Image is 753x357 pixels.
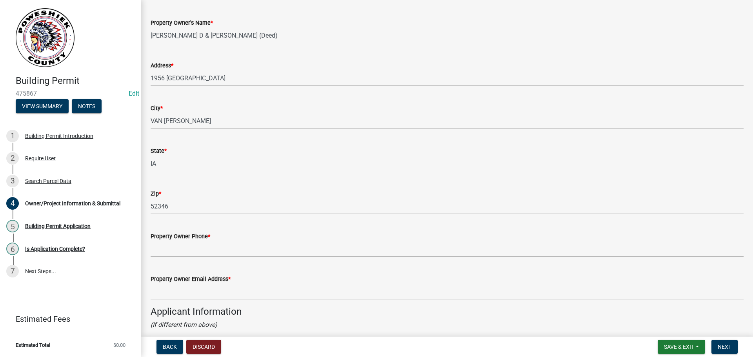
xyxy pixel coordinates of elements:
[711,340,738,354] button: Next
[72,103,102,110] wm-modal-confirm: Notes
[664,344,694,350] span: Save & Exit
[25,178,71,184] div: Search Parcel Data
[6,220,19,232] div: 5
[151,106,163,111] label: City
[718,344,731,350] span: Next
[6,175,19,187] div: 3
[129,90,139,97] wm-modal-confirm: Edit Application Number
[25,156,56,161] div: Require User
[6,265,19,277] div: 7
[25,201,120,206] div: Owner/Project Information & Submittal
[151,149,167,154] label: State
[156,340,183,354] button: Back
[129,90,139,97] a: Edit
[658,340,705,354] button: Save & Exit
[151,234,210,239] label: Property Owner Phone
[16,75,135,87] h4: Building Permit
[186,340,221,354] button: Discard
[6,243,19,255] div: 6
[6,197,19,210] div: 4
[25,246,85,252] div: Is Application Complete?
[151,63,173,69] label: Address
[25,133,93,139] div: Building Permit Introduction
[151,20,213,26] label: Property Owner's Name
[16,99,69,113] button: View Summary
[163,344,177,350] span: Back
[151,306,744,317] h4: Applicant Information
[16,8,75,67] img: Poweshiek County, IA
[16,90,125,97] span: 475867
[151,191,161,197] label: Zip
[25,223,91,229] div: Building Permit Application
[151,321,217,328] i: (If different from above)
[113,343,125,348] span: $0.00
[16,343,50,348] span: Estimated Total
[6,311,129,327] a: Estimated Fees
[6,130,19,142] div: 1
[6,152,19,165] div: 2
[16,103,69,110] wm-modal-confirm: Summary
[151,277,231,282] label: Property Owner Email Address
[72,99,102,113] button: Notes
